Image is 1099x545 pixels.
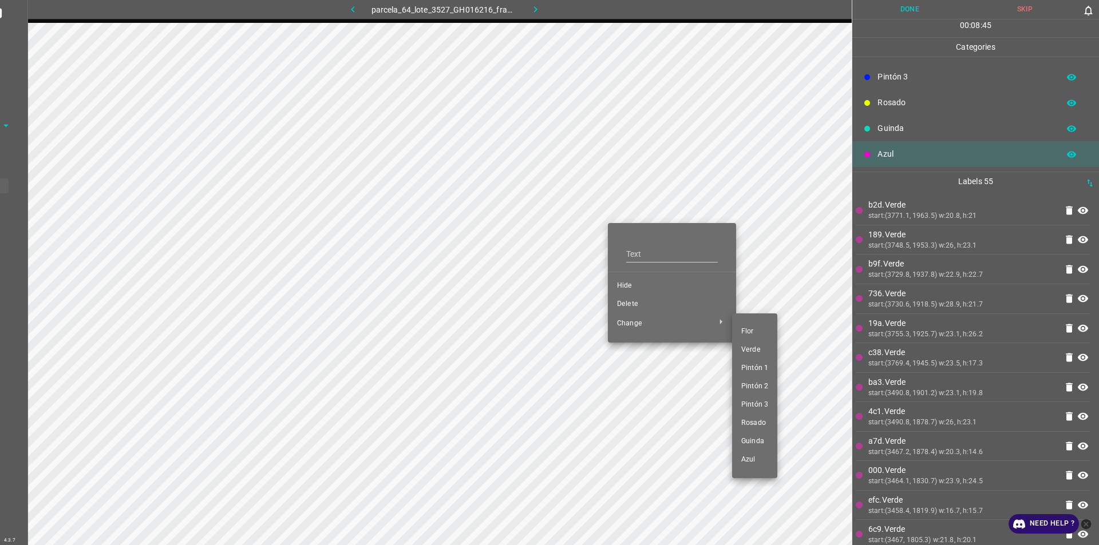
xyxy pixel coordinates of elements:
[741,363,768,373] span: Pintón 1
[741,381,768,392] span: Pintón 2
[741,345,768,355] span: Verde
[741,436,768,447] span: Guinda
[741,418,768,428] span: Rosado
[741,400,768,410] span: Pintón 3
[741,455,768,465] span: Azul
[741,327,768,337] span: Flor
